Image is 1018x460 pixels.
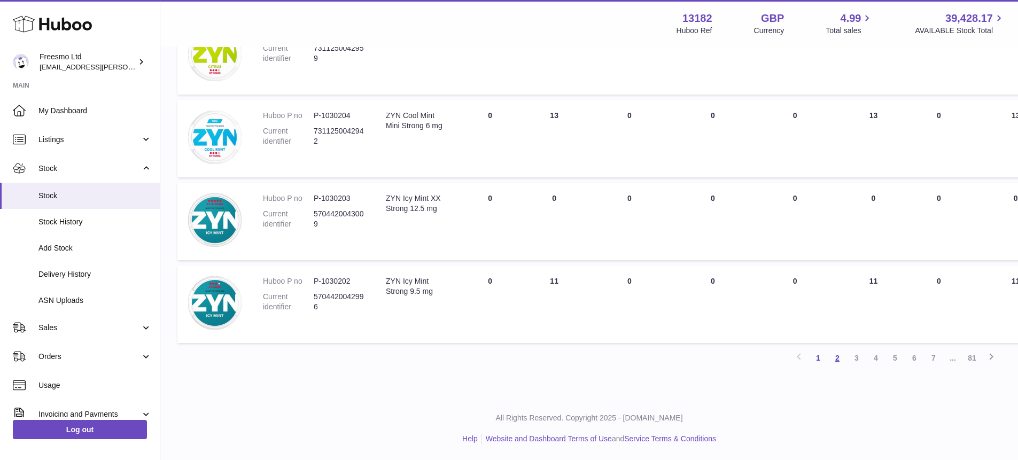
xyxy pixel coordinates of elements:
[314,126,364,146] dd: 7311250042942
[885,348,905,368] a: 5
[38,269,152,279] span: Delivery History
[38,352,141,362] span: Orders
[386,111,447,131] div: ZYN Cool Mint Mini Strong 6 mg
[910,100,968,177] td: 0
[462,434,478,443] a: Help
[586,100,673,177] td: 0
[673,266,753,343] td: 0
[38,217,152,227] span: Stock History
[314,292,364,312] dd: 5704420042996
[40,63,214,71] span: [EMAIL_ADDRESS][PERSON_NAME][DOMAIN_NAME]
[910,17,968,95] td: 0
[38,135,141,145] span: Listings
[837,100,910,177] td: 13
[522,100,586,177] td: 13
[828,348,847,368] a: 2
[486,434,612,443] a: Website and Dashboard Terms of Use
[188,193,242,247] img: product image
[754,26,784,36] div: Currency
[38,409,141,419] span: Invoicing and Payments
[793,277,797,285] span: 0
[962,348,982,368] a: 81
[188,276,242,330] img: product image
[169,413,1009,423] p: All Rights Reserved. Copyright 2025 - [DOMAIN_NAME]
[38,163,141,174] span: Stock
[386,276,447,297] div: ZYN Icy Mint Strong 9.5 mg
[924,348,943,368] a: 7
[943,348,962,368] span: ...
[841,11,861,26] span: 4.99
[13,54,29,70] img: naseem.arar@creativedock.com
[263,193,314,204] dt: Huboo P no
[793,111,797,120] span: 0
[482,434,716,444] li: and
[38,380,152,391] span: Usage
[910,266,968,343] td: 0
[847,348,866,368] a: 3
[38,191,152,201] span: Stock
[314,43,364,64] dd: 7311250042959
[586,183,673,260] td: 0
[38,243,152,253] span: Add Stock
[263,209,314,229] dt: Current identifier
[793,194,797,202] span: 0
[386,193,447,214] div: ZYN Icy Mint XX Strong 12.5 mg
[13,420,147,439] a: Log out
[826,11,873,36] a: 4.99 Total sales
[837,266,910,343] td: 11
[809,348,828,368] a: 1
[586,266,673,343] td: 0
[263,292,314,312] dt: Current identifier
[314,193,364,204] dd: P-1030203
[188,111,242,164] img: product image
[586,17,673,95] td: 0
[905,348,924,368] a: 6
[38,323,141,333] span: Sales
[458,17,522,95] td: 0
[314,209,364,229] dd: 5704420043009
[866,348,885,368] a: 4
[826,26,873,36] span: Total sales
[522,17,586,95] td: 11
[837,183,910,260] td: 0
[682,11,712,26] strong: 13182
[263,111,314,121] dt: Huboo P no
[263,43,314,64] dt: Current identifier
[915,26,1005,36] span: AVAILABLE Stock Total
[458,100,522,177] td: 0
[837,17,910,95] td: 11
[677,26,712,36] div: Huboo Ref
[673,183,753,260] td: 0
[761,11,784,26] strong: GBP
[910,183,968,260] td: 0
[458,266,522,343] td: 0
[263,276,314,286] dt: Huboo P no
[522,266,586,343] td: 11
[314,276,364,286] dd: P-1030202
[38,106,152,116] span: My Dashboard
[40,52,136,72] div: Freesmo Ltd
[945,11,993,26] span: 39,428.17
[263,126,314,146] dt: Current identifier
[38,295,152,306] span: ASN Uploads
[624,434,716,443] a: Service Terms & Conditions
[673,17,753,95] td: 0
[458,183,522,260] td: 0
[522,183,586,260] td: 0
[188,28,242,81] img: product image
[673,100,753,177] td: 0
[314,111,364,121] dd: P-1030204
[915,11,1005,36] a: 39,428.17 AVAILABLE Stock Total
